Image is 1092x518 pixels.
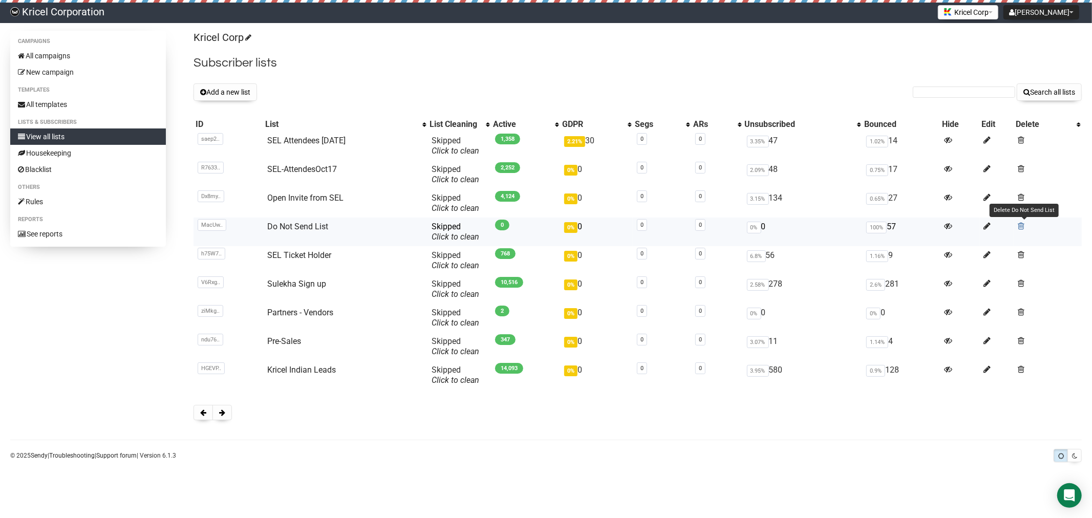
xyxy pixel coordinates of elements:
a: 0 [640,222,644,228]
a: Kricel Indian Leads [267,365,336,375]
span: 0.65% [866,193,888,205]
a: Housekeeping [10,145,166,161]
a: Click to clean [432,375,479,385]
div: List [265,119,417,129]
span: 347 [495,334,516,345]
div: Edit [982,119,1012,129]
a: New campaign [10,64,166,80]
span: 768 [495,248,516,259]
a: Open Invite from SEL [267,193,344,203]
span: 0% [564,165,577,176]
td: 27 [862,189,940,218]
span: 3.35% [747,136,769,147]
th: Active: No sort applied, activate to apply an ascending sort [491,117,560,132]
a: 0 [640,193,644,200]
td: 0 [560,332,633,361]
td: 580 [743,361,862,390]
a: 0 [699,193,702,200]
a: SEL-AttendesOct17 [267,164,337,174]
span: V6Rxg.. [198,276,224,288]
td: 9 [862,246,940,275]
td: 57 [862,218,940,246]
button: Add a new list [194,83,257,101]
span: HGEVP.. [198,362,225,374]
span: 100% [866,222,887,233]
img: favicons [944,8,952,16]
span: 0% [747,308,761,319]
span: 14,093 [495,363,523,374]
a: Click to clean [432,175,479,184]
button: [PERSON_NAME] [1003,5,1079,19]
td: 17 [862,160,940,189]
span: 0% [564,193,577,204]
td: 30 [560,132,633,160]
td: 11 [743,332,862,361]
button: Search all lists [1017,83,1082,101]
a: Troubleshooting [49,452,95,459]
span: 2 [495,306,509,316]
a: Partners - Vendors [267,308,333,317]
span: 4,124 [495,191,520,202]
span: 2.09% [747,164,769,176]
a: Click to clean [432,318,479,328]
div: Segs [635,119,681,129]
span: 0 [495,220,509,230]
span: 2.21% [564,136,585,147]
a: Support forum [96,452,137,459]
div: Unsubscribed [745,119,852,129]
span: Skipped [432,193,479,213]
span: 2,252 [495,162,520,173]
a: 0 [699,365,702,372]
span: 1.16% [866,250,888,262]
span: 0% [564,365,577,376]
a: Click to clean [432,347,479,356]
td: 48 [743,160,862,189]
th: GDPR: No sort applied, activate to apply an ascending sort [560,117,633,132]
h2: Subscriber lists [194,54,1082,72]
span: 0% [747,222,761,233]
span: Dx8my.. [198,190,224,202]
a: 0 [640,279,644,286]
span: 3.07% [747,336,769,348]
span: 1,358 [495,134,520,144]
a: See reports [10,226,166,242]
div: ARs [693,119,733,129]
a: 0 [640,250,644,257]
span: 10,516 [495,277,523,288]
span: 0% [866,308,881,319]
th: List Cleaning: No sort applied, activate to apply an ascending sort [427,117,491,132]
span: 6.8% [747,250,766,262]
a: All templates [10,96,166,113]
span: 0% [564,251,577,262]
span: R7633.. [198,162,224,174]
span: Skipped [432,279,479,299]
th: Unsubscribed: No sort applied, activate to apply an ascending sort [743,117,862,132]
span: h75W7.. [198,248,225,260]
a: 0 [640,136,644,142]
th: Bounced: No sort applied, sorting is disabled [862,117,940,132]
td: 0 [560,218,633,246]
span: 2.58% [747,279,769,291]
td: 56 [743,246,862,275]
td: 14 [862,132,940,160]
td: 281 [862,275,940,304]
th: Hide: No sort applied, sorting is disabled [940,117,980,132]
li: Lists & subscribers [10,116,166,128]
td: 47 [743,132,862,160]
a: Click to clean [432,232,479,242]
a: 0 [699,250,702,257]
div: Active [493,119,550,129]
div: ID [196,119,262,129]
th: Edit: No sort applied, sorting is disabled [980,117,1014,132]
a: Click to clean [432,203,479,213]
div: Bounced [864,119,938,129]
td: 0 [560,189,633,218]
a: 0 [699,336,702,343]
a: 0 [699,164,702,171]
a: 0 [640,336,644,343]
span: 0% [564,308,577,319]
li: Reports [10,213,166,226]
td: 0 [743,304,862,332]
td: 0 [560,304,633,332]
a: Pre-Sales [267,336,301,346]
